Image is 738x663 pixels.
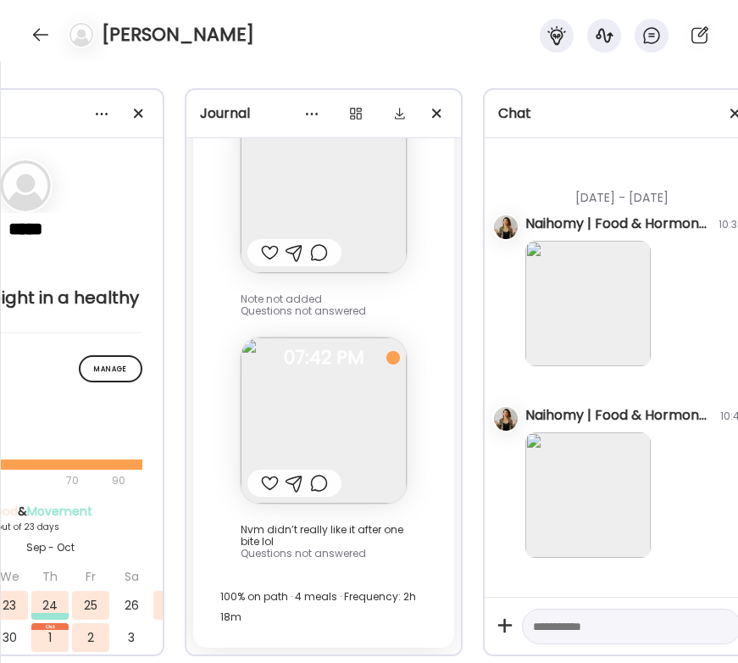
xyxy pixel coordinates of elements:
div: 24 [31,591,69,620]
span: 07:42 PM [241,350,407,365]
div: Naihomy | Food & Hormone Health Coach [525,405,713,426]
div: Fr [72,562,109,591]
div: 25 [72,591,109,620]
span: Questions not answered [241,304,366,318]
div: Sa [113,562,150,591]
div: Nvm didn’t really like it after one bite lol [241,524,407,548]
div: Manage [79,355,142,382]
div: Journal [200,103,447,124]
div: 90 [110,471,127,491]
div: 3 [113,623,150,652]
img: bg-avatar-default.svg [69,23,93,47]
img: images%2FRHCXIxMrerc6tf8VC2cVkFzlZX02%2Ffu0KSL1SzFjvoSSCQXx3%2Fzb4Y4zSNL2LQCHi8FHRj_240 [525,241,651,366]
div: Su [153,562,191,591]
span: Questions not answered [241,546,366,560]
div: 27 [153,591,191,620]
div: 1 [31,623,69,652]
div: Th [31,562,69,591]
img: images%2FRHCXIxMrerc6tf8VC2cVkFzlZX02%2F9aE10nbgdi5tOuSNS593%2FFtrxgstq8DbRMCiRSyYH_240 [525,432,651,558]
span: Movement [27,503,92,520]
img: images%2FRHCXIxMrerc6tf8VC2cVkFzlZX02%2FkCWA8DTcNMIbk5wIFXrI%2FVPjqxnkVcmv9a8l0nmCH_240 [241,337,407,504]
span: Note not added [241,292,322,306]
img: images%2FRHCXIxMrerc6tf8VC2cVkFzlZX02%2FVptxzV0S0kIqEPCKstQv%2F5o1mtD56WbQpwz4Jdy5c_240 [241,107,407,273]
div: Oct [31,623,69,630]
img: avatars%2FNGYJEcna16PHMoye4YjTMVtAkdn1 [494,215,518,239]
div: Naihomy | Food & Hormone Health Coach [525,214,712,234]
h4: [PERSON_NAME] [102,21,254,48]
img: avatars%2FNGYJEcna16PHMoye4YjTMVtAkdn1 [494,407,518,431]
div: 2 [72,623,109,652]
div: 100% on path · 4 meals · Frequency: 2h 18m [220,587,427,627]
div: 4 [153,623,191,652]
div: 26 [113,591,150,620]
